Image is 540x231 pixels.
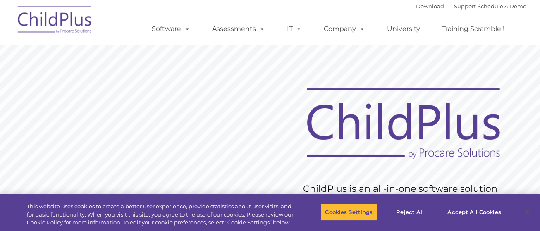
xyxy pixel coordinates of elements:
a: Training Scramble!! [434,21,513,37]
a: Schedule A Demo [478,3,526,10]
button: Reject All [384,203,436,221]
a: Support [454,3,476,10]
img: ChildPlus by Procare Solutions [14,0,96,42]
div: This website uses cookies to create a better user experience, provide statistics about user visit... [27,202,297,227]
a: Download [416,3,444,10]
a: Assessments [204,21,273,37]
button: Accept All Cookies [443,203,505,221]
a: Company [315,21,373,37]
button: Cookies Settings [320,203,377,221]
a: IT [279,21,310,37]
button: Close [518,203,536,221]
a: University [379,21,428,37]
font: | [416,3,526,10]
a: Software [143,21,198,37]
